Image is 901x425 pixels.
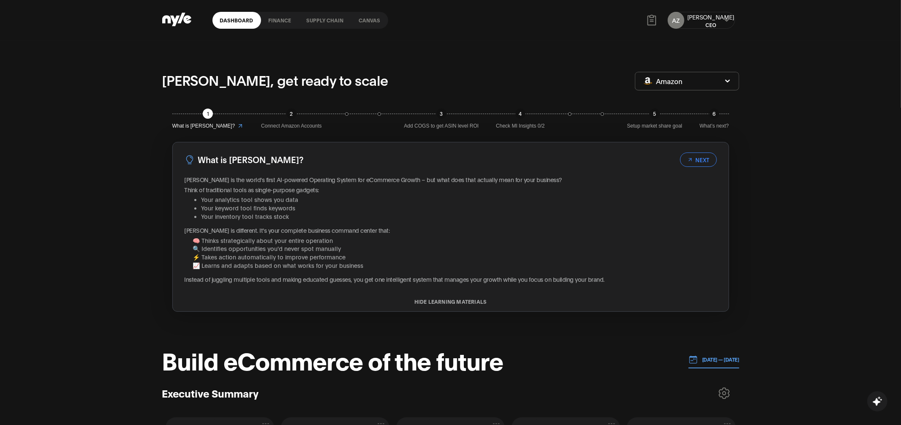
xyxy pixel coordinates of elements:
button: HIDE LEARNING MATERIALS [173,299,729,305]
a: finance [261,12,299,29]
button: [PERSON_NAME]CEO [688,13,735,28]
p: Think of traditional tools as single-purpose gadgets: [185,185,717,194]
h1: Build eCommerce of the future [162,347,504,373]
li: 📈 Learns and adapts based on what works for your business [193,261,717,270]
div: 2 [286,109,297,119]
li: ⚡ Takes action automatically to improve performance [193,253,717,261]
div: 1 [203,109,213,119]
li: Your inventory tool tracks stock [201,212,717,221]
p: [PERSON_NAME] is different. It's your complete business command center that: [185,226,717,234]
img: LightBulb [185,155,195,165]
li: 🧠 Thinks strategically about your entire operation [193,236,717,245]
div: CEO [688,21,735,28]
span: Setup market share goal [627,122,683,130]
a: Dashboard [212,12,261,29]
span: What’s next? [700,122,729,130]
p: [PERSON_NAME] is the world's first AI-powered Operating System for eCommerce Growth – but what do... [185,175,717,184]
img: Amazon [644,77,652,84]
span: What is [PERSON_NAME]? [172,122,235,130]
span: Connect Amazon Accounts [261,122,321,130]
div: 4 [515,109,525,119]
a: Supply chain [299,12,351,29]
button: [DATE] — [DATE] [689,351,739,368]
button: AZ [668,12,684,29]
a: Canvas [351,12,388,29]
p: [DATE] — [DATE] [698,356,739,363]
span: Check MI Insights 0/2 [496,122,544,130]
li: Your keyword tool finds keywords [201,204,717,212]
span: Amazon [656,76,683,86]
h3: What is [PERSON_NAME]? [198,153,304,166]
h3: Executive Summary [162,387,259,400]
button: Amazon [635,72,739,90]
img: 01.01.24 — 07.01.24 [689,355,698,364]
p: [PERSON_NAME], get ready to scale [162,70,389,90]
div: 6 [709,109,719,119]
div: 5 [650,109,660,119]
div: [PERSON_NAME] [688,13,735,21]
span: Add COGS to get ASIN level ROI [404,122,479,130]
p: Instead of juggling multiple tools and making educated guesses, you get one intelligent system th... [185,275,717,283]
li: Your analytics tool shows you data [201,195,717,204]
li: 🔍 Identifies opportunities you'd never spot manually [193,244,717,253]
div: 3 [436,109,446,119]
button: NEXT [680,153,717,167]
